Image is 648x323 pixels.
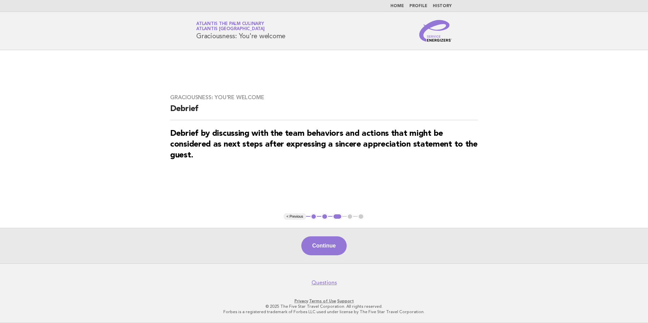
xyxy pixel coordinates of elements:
[295,299,308,303] a: Privacy
[419,20,452,42] img: Service Energizers
[284,213,306,220] button: < Previous
[170,104,478,120] h2: Debrief
[390,4,404,8] a: Home
[321,213,328,220] button: 2
[196,27,265,31] span: Atlantis [GEOGRAPHIC_DATA]
[409,4,427,8] a: Profile
[310,213,317,220] button: 1
[170,130,478,159] strong: Debrief by discussing with the team behaviors and actions that might be considered as next steps ...
[196,22,285,40] h1: Graciousness: You're welcome
[117,298,531,304] p: · ·
[117,309,531,315] p: Forbes is a registered trademark of Forbes LLC used under license by The Five Star Travel Corpora...
[309,299,336,303] a: Terms of Use
[311,279,337,286] a: Questions
[196,22,265,31] a: Atlantis The Palm CulinaryAtlantis [GEOGRAPHIC_DATA]
[433,4,452,8] a: History
[301,236,346,255] button: Continue
[332,213,342,220] button: 3
[337,299,354,303] a: Support
[170,94,478,101] h3: Graciousness: You're welcome
[117,304,531,309] p: © 2025 The Five Star Travel Corporation. All rights reserved.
